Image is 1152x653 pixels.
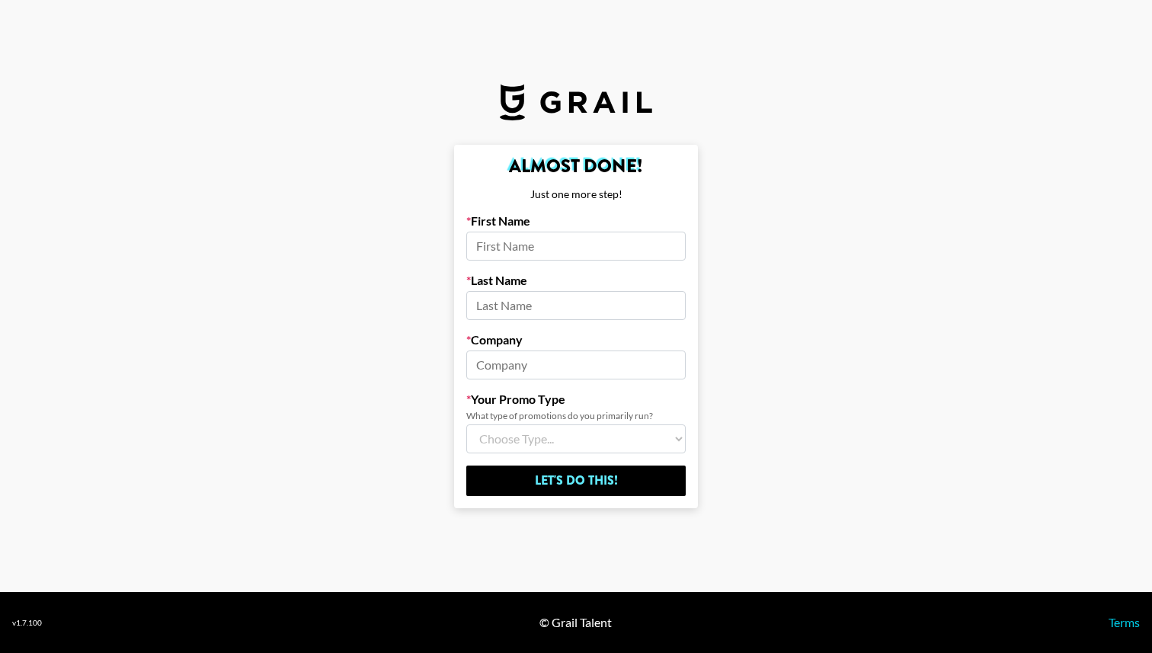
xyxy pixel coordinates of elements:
a: Terms [1109,615,1140,629]
label: Last Name [466,273,686,288]
input: Last Name [466,291,686,320]
div: v 1.7.100 [12,618,42,628]
h2: Almost Done! [466,157,686,175]
div: Just one more step! [466,187,686,201]
input: Let's Do This! [466,466,686,496]
label: First Name [466,213,686,229]
input: First Name [466,232,686,261]
label: Company [466,332,686,347]
input: Company [466,351,686,379]
label: Your Promo Type [466,392,686,407]
div: What type of promotions do you primarily run? [466,410,686,421]
img: Grail Talent Logo [500,84,652,120]
div: © Grail Talent [539,615,612,630]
